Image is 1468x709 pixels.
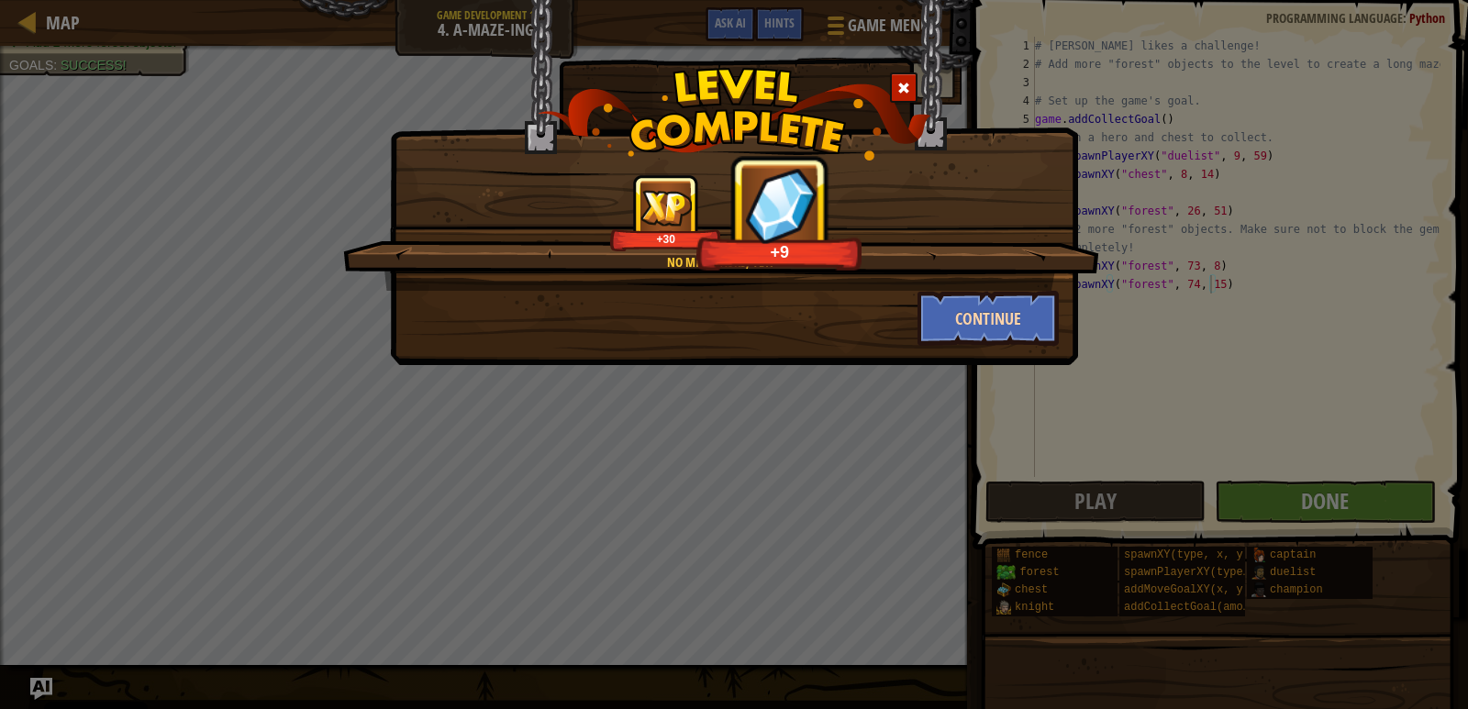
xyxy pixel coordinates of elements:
[538,68,931,161] img: level_complete.png
[640,190,692,226] img: reward_icon_xp.png
[736,161,824,249] img: reward_icon_gems.png
[614,232,717,246] div: +30
[917,291,1060,346] button: Continue
[430,253,1009,271] div: No minotaurs, yet.
[702,241,858,262] div: +9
